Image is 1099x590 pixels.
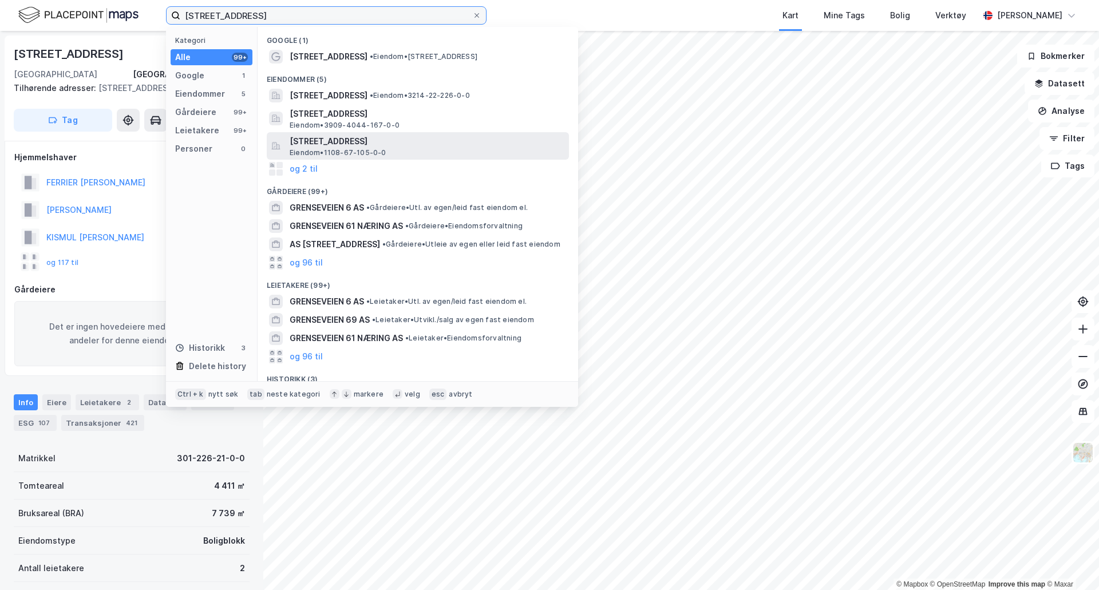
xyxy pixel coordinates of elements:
span: Gårdeiere • Utleie av egen eller leid fast eiendom [382,240,560,249]
div: 421 [124,417,140,429]
a: Improve this map [989,580,1045,588]
div: Leietakere [175,124,219,137]
div: Google [175,69,204,82]
span: • [366,203,370,212]
button: og 96 til [290,350,323,363]
div: [STREET_ADDRESS] [14,45,126,63]
span: • [405,221,409,230]
span: Eiendom • [STREET_ADDRESS] [370,52,477,61]
span: • [370,91,373,100]
div: 99+ [232,53,248,62]
div: esc [429,389,447,400]
div: 5 [239,89,248,98]
span: • [405,334,409,342]
div: Boligblokk [203,534,245,548]
div: Alle [175,50,191,64]
div: Gårdeiere [14,283,249,296]
div: Verktøy [935,9,966,22]
span: • [370,52,373,61]
div: Eiere [42,394,71,410]
span: Eiendom • 3214-22-226-0-0 [370,91,470,100]
div: Eiendommer [175,87,225,101]
div: velg [405,390,420,399]
span: Leietaker • Eiendomsforvaltning [405,334,521,343]
div: Ctrl + k [175,389,206,400]
span: GRENSEVEIEN 61 NÆRING AS [290,219,403,233]
div: Bruksareal (BRA) [18,506,84,520]
div: Leietakere [76,394,139,410]
div: Personer [175,142,212,156]
span: Tilhørende adresser: [14,83,98,93]
div: 2 [123,397,135,408]
div: Tomteareal [18,479,64,493]
span: Eiendom • 1108-67-105-0-0 [290,148,386,157]
div: markere [354,390,384,399]
div: 1 [239,71,248,80]
div: nytt søk [208,390,239,399]
button: og 2 til [290,162,318,176]
div: 2 [240,561,245,575]
div: Historikk [175,341,225,355]
span: • [382,240,386,248]
div: 301-226-21-0-0 [177,452,245,465]
span: • [372,315,375,324]
div: [PERSON_NAME] [997,9,1062,22]
button: Bokmerker [1017,45,1094,68]
span: [STREET_ADDRESS] [290,134,564,148]
div: [GEOGRAPHIC_DATA] [14,68,97,81]
button: og 96 til [290,256,323,270]
div: Kontrollprogram for chat [1042,535,1099,590]
div: Kategori [175,36,252,45]
img: Z [1072,442,1094,464]
div: Bolig [890,9,910,22]
span: GRENSEVEIEN 69 AS [290,313,370,327]
button: Tag [14,109,112,132]
div: 99+ [232,108,248,117]
div: [GEOGRAPHIC_DATA], 226/21 [133,68,250,81]
span: Gårdeiere • Eiendomsforvaltning [405,221,523,231]
span: Eiendom • 3909-4044-167-0-0 [290,121,400,130]
div: Datasett [144,394,187,410]
div: Gårdeiere (99+) [258,178,578,199]
div: avbryt [449,390,472,399]
div: neste kategori [267,390,321,399]
div: Transaksjoner [61,415,144,431]
div: [STREET_ADDRESS] [14,81,240,95]
iframe: Chat Widget [1042,535,1099,590]
div: Eiendommer (5) [258,66,578,86]
span: • [366,297,370,306]
div: Antall leietakere [18,561,84,575]
span: AS [STREET_ADDRESS] [290,237,380,251]
input: Søk på adresse, matrikkel, gårdeiere, leietakere eller personer [180,7,472,24]
span: Leietaker • Utvikl./salg av egen fast eiendom [372,315,534,324]
span: [STREET_ADDRESS] [290,50,367,64]
div: 99+ [232,126,248,135]
span: GRENSEVEIEN 61 NÆRING AS [290,331,403,345]
div: Gårdeiere [175,105,216,119]
button: Tags [1041,155,1094,177]
div: Kart [782,9,798,22]
div: Det er ingen hovedeiere med signifikante andeler for denne eiendommen [14,301,249,366]
span: GRENSEVEIEN 6 AS [290,201,364,215]
span: [STREET_ADDRESS] [290,107,564,121]
div: Leietakere (99+) [258,272,578,292]
div: 3 [239,343,248,353]
div: ESG [14,415,57,431]
div: 4 411 ㎡ [214,479,245,493]
div: tab [247,389,264,400]
div: Delete history [189,359,246,373]
div: Google (1) [258,27,578,47]
a: Mapbox [896,580,928,588]
div: Historikk (3) [258,366,578,386]
span: GRENSEVEIEN 6 AS [290,295,364,308]
div: Matrikkel [18,452,56,465]
div: 0 [239,144,248,153]
div: 107 [36,417,52,429]
div: Info [14,394,38,410]
span: Leietaker • Utl. av egen/leid fast eiendom el. [366,297,527,306]
button: Analyse [1028,100,1094,122]
div: Eiendomstype [18,534,76,548]
button: Datasett [1025,72,1094,95]
span: [STREET_ADDRESS] [290,89,367,102]
a: OpenStreetMap [930,580,986,588]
